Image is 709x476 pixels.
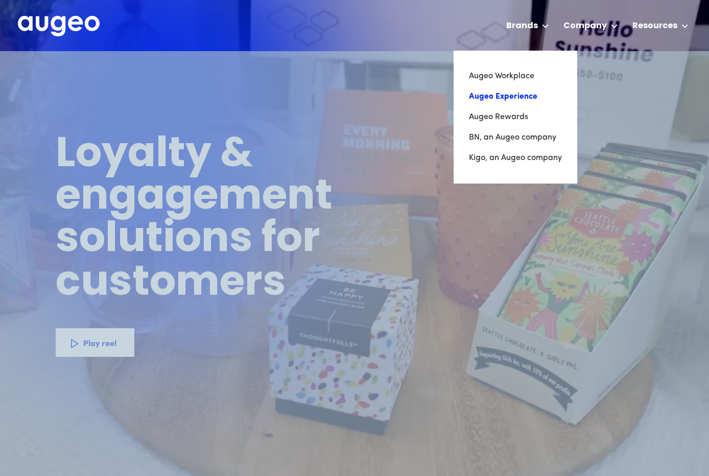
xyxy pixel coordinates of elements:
[563,20,607,32] div: Company
[469,148,562,168] a: Kigo, an Augeo company
[18,16,100,37] a: home
[506,20,538,32] div: Brands
[18,16,100,37] img: Augeo's full logo in white.
[632,20,677,32] div: Resources
[469,127,562,148] a: BN, an Augeo company
[454,51,577,184] nav: Brands
[469,66,562,86] a: Augeo Workplace
[469,107,562,127] a: Augeo Rewards
[469,86,562,107] a: Augeo Experience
